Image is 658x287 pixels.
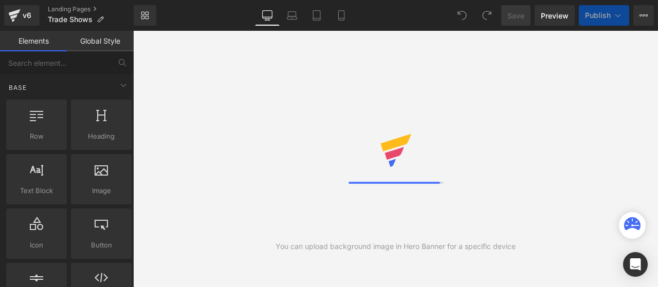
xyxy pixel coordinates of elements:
[304,5,329,26] a: Tablet
[477,5,497,26] button: Redo
[255,5,280,26] a: Desktop
[280,5,304,26] a: Laptop
[67,31,134,51] a: Global Style
[535,5,575,26] a: Preview
[507,10,524,21] span: Save
[74,240,129,251] span: Button
[585,11,611,20] span: Publish
[4,5,40,26] a: v6
[74,185,129,196] span: Image
[74,131,129,142] span: Heading
[9,131,64,142] span: Row
[276,241,516,252] div: You can upload background image in Hero Banner for a specific device
[623,252,648,277] div: Open Intercom Messenger
[21,9,33,22] div: v6
[9,185,64,196] span: Text Block
[8,83,28,92] span: Base
[48,5,134,13] a: Landing Pages
[452,5,472,26] button: Undo
[579,5,629,26] button: Publish
[329,5,354,26] a: Mobile
[48,15,93,24] span: Trade Shows
[9,240,64,251] span: Icon
[633,5,654,26] button: More
[541,10,569,21] span: Preview
[134,5,156,26] a: New Library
